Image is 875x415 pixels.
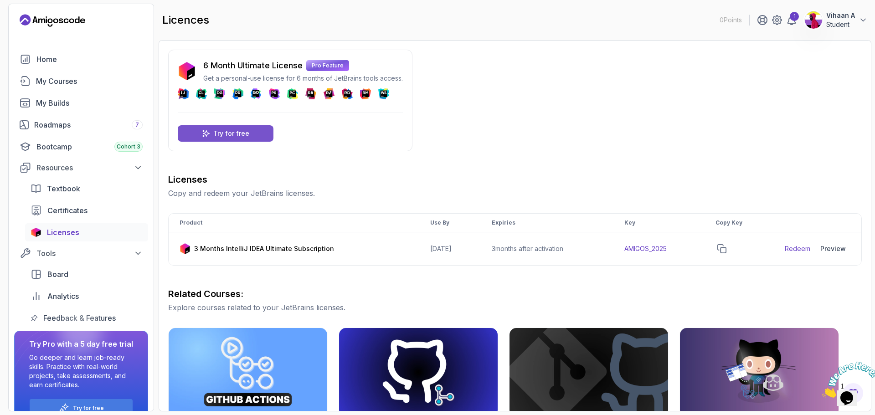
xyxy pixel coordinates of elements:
[203,59,303,72] p: 6 Month Ultimate License
[213,129,249,138] p: Try for free
[613,232,705,266] td: AMIGOS_2025
[805,11,822,29] img: user profile image
[14,138,148,156] a: bootcamp
[29,353,133,389] p: Go deeper and learn job-ready skills. Practice with real-world projects, take assessments, and ea...
[203,74,403,83] p: Get a personal-use license for 6 months of JetBrains tools access.
[820,244,846,253] div: Preview
[715,242,728,255] button: copy-button
[14,159,148,176] button: Resources
[73,405,104,412] a: Try for free
[826,11,855,20] p: Vihaan A
[31,228,41,237] img: jetbrains icon
[36,141,143,152] div: Bootcamp
[816,240,850,258] button: Preview
[613,214,705,232] th: Key
[804,11,868,29] button: user profile imageVihaan AStudent
[818,358,875,401] iframe: chat widget
[47,227,79,238] span: Licenses
[36,97,143,108] div: My Builds
[36,76,143,87] div: My Courses
[36,54,143,65] div: Home
[785,244,810,253] a: Redeem
[178,62,196,80] img: jetbrains icon
[14,94,148,112] a: builds
[135,121,139,128] span: 7
[36,162,143,173] div: Resources
[705,214,774,232] th: Copy Key
[20,13,85,28] a: Landing page
[168,287,862,300] h3: Related Courses:
[43,313,116,323] span: Feedback & Features
[25,287,148,305] a: analytics
[47,269,68,280] span: Board
[36,248,143,259] div: Tools
[162,13,209,27] h2: licences
[4,4,7,11] span: 1
[14,116,148,134] a: roadmaps
[25,265,148,283] a: board
[14,50,148,68] a: home
[47,291,79,302] span: Analytics
[47,205,87,216] span: Certificates
[169,214,419,232] th: Product
[25,179,148,198] a: textbook
[14,245,148,261] button: Tools
[419,232,481,266] td: [DATE]
[306,60,349,71] p: Pro Feature
[117,143,140,150] span: Cohort 3
[168,188,862,199] p: Copy and redeem your JetBrains licenses.
[25,309,148,327] a: feedback
[168,302,862,313] p: Explore courses related to your JetBrains licenses.
[4,4,60,40] img: Chat attention grabber
[25,201,148,220] a: certificates
[25,223,148,241] a: licenses
[826,20,855,29] p: Student
[178,125,273,142] a: Try for free
[180,243,190,254] img: jetbrains icon
[481,232,613,266] td: 3 months after activation
[720,15,742,25] p: 0 Points
[14,72,148,90] a: courses
[34,119,143,130] div: Roadmaps
[481,214,613,232] th: Expiries
[786,15,797,26] a: 1
[194,244,334,253] p: 3 Months IntelliJ IDEA Ultimate Subscription
[168,173,862,186] h3: Licenses
[790,12,799,21] div: 1
[47,183,80,194] span: Textbook
[419,214,481,232] th: Use By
